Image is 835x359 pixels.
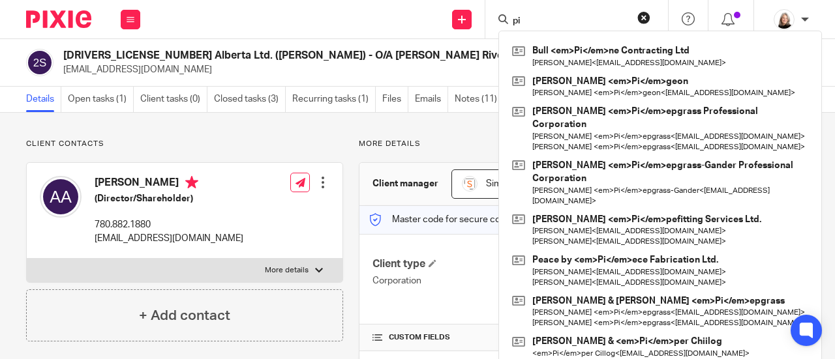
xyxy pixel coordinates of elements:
[139,306,230,326] h4: + Add contact
[382,87,408,112] a: Files
[637,11,650,24] button: Clear
[372,177,438,190] h3: Client manager
[40,176,82,218] img: svg%3E
[511,16,629,27] input: Search
[63,63,631,76] p: [EMAIL_ADDRESS][DOMAIN_NAME]
[63,49,518,63] h2: [DRIVERS_LICENSE_NUMBER] Alberta Ltd. ([PERSON_NAME]) - O/A [PERSON_NAME] River Inspection Services
[455,87,504,112] a: Notes (11)
[462,176,478,192] img: Screenshot%202023-11-29%20141159.png
[359,139,809,149] p: More details
[372,274,584,287] p: Corporation
[486,179,568,188] span: Simplify Accounting
[214,87,286,112] a: Closed tasks (3)
[140,87,207,112] a: Client tasks (0)
[372,332,584,343] h4: CUSTOM FIELDS
[68,87,134,112] a: Open tasks (1)
[265,265,309,276] p: More details
[95,232,243,245] p: [EMAIL_ADDRESS][DOMAIN_NAME]
[372,257,584,271] h4: Client type
[26,49,53,76] img: svg%3E
[95,176,243,192] h4: [PERSON_NAME]
[292,87,376,112] a: Recurring tasks (1)
[774,9,795,30] img: Screenshot%202023-11-02%20134555.png
[369,213,594,226] p: Master code for secure communications and files
[26,87,61,112] a: Details
[26,10,91,28] img: Pixie
[185,176,198,189] i: Primary
[26,139,343,149] p: Client contacts
[415,87,448,112] a: Emails
[95,218,243,231] p: 780.882.1880
[95,192,243,205] h5: (Director/Shareholder)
